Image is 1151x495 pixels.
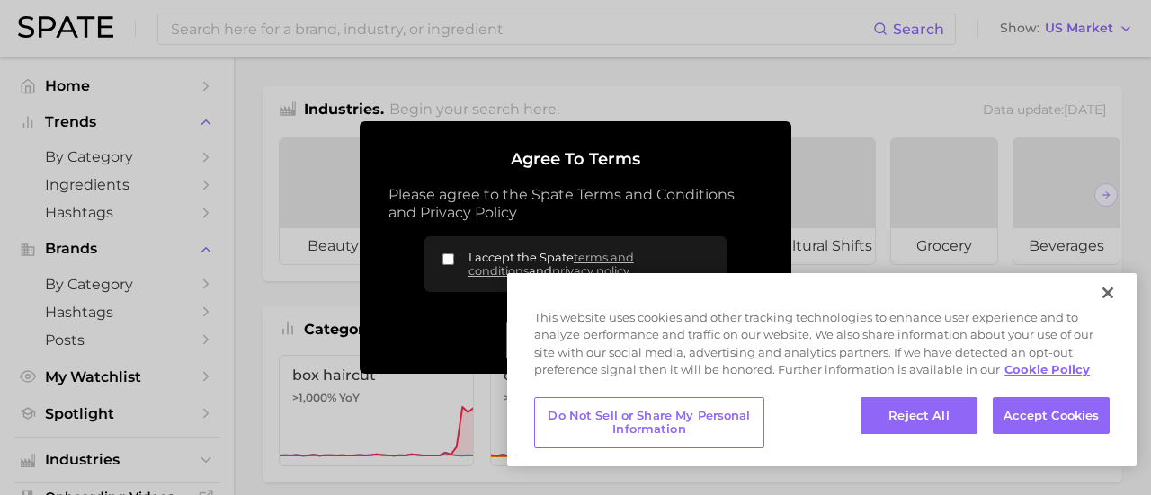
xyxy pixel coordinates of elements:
[993,397,1110,435] button: Accept Cookies
[468,251,634,278] a: terms and conditions
[388,150,763,170] h2: Agree to Terms
[861,397,977,435] button: Reject All
[1004,362,1090,376] a: More information about your privacy, opens in a new tab
[507,273,1137,466] div: Cookie banner
[468,251,712,278] span: I accept the Spate and
[507,273,1137,466] div: Privacy
[507,309,1137,388] div: This website uses cookies and other tracking technologies to enhance user experience and to analy...
[552,264,629,278] a: privacy policy
[388,186,763,222] p: Please agree to the Spate Terms and Conditions and Privacy Policy
[1088,273,1128,313] button: Close
[442,253,454,265] input: I accept the Spateterms and conditionsandprivacy policy
[534,397,764,448] button: Do Not Sell or Share My Personal Information, Opens the preference center dialog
